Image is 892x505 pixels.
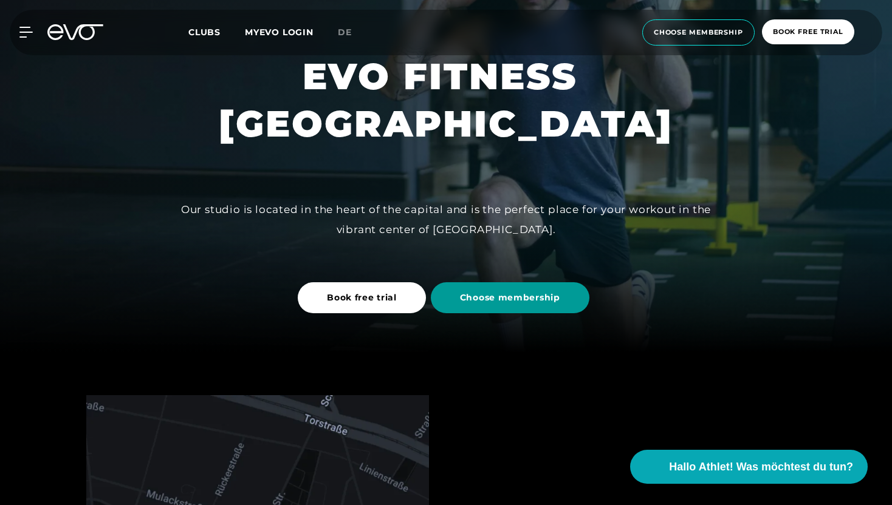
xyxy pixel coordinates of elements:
[654,27,743,38] span: choose membership
[219,53,673,147] h1: EVO FITNESS [GEOGRAPHIC_DATA]
[188,27,221,38] span: Clubs
[460,291,560,304] span: Choose membership
[327,291,397,304] span: Book free trial
[758,19,858,46] a: book free trial
[173,200,719,239] div: Our studio is located in the heart of the capital and is the perfect place for your workout in th...
[188,26,245,38] a: Clubs
[630,450,868,484] button: Hallo Athlet! Was möchtest du tun?
[338,25,366,39] a: de
[338,27,352,38] span: de
[431,273,594,322] a: Choose membership
[773,27,843,37] span: book free trial
[245,27,314,38] a: MYEVO LOGIN
[669,459,853,475] span: Hallo Athlet! Was möchtest du tun?
[298,273,431,322] a: Book free trial
[639,19,758,46] a: choose membership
